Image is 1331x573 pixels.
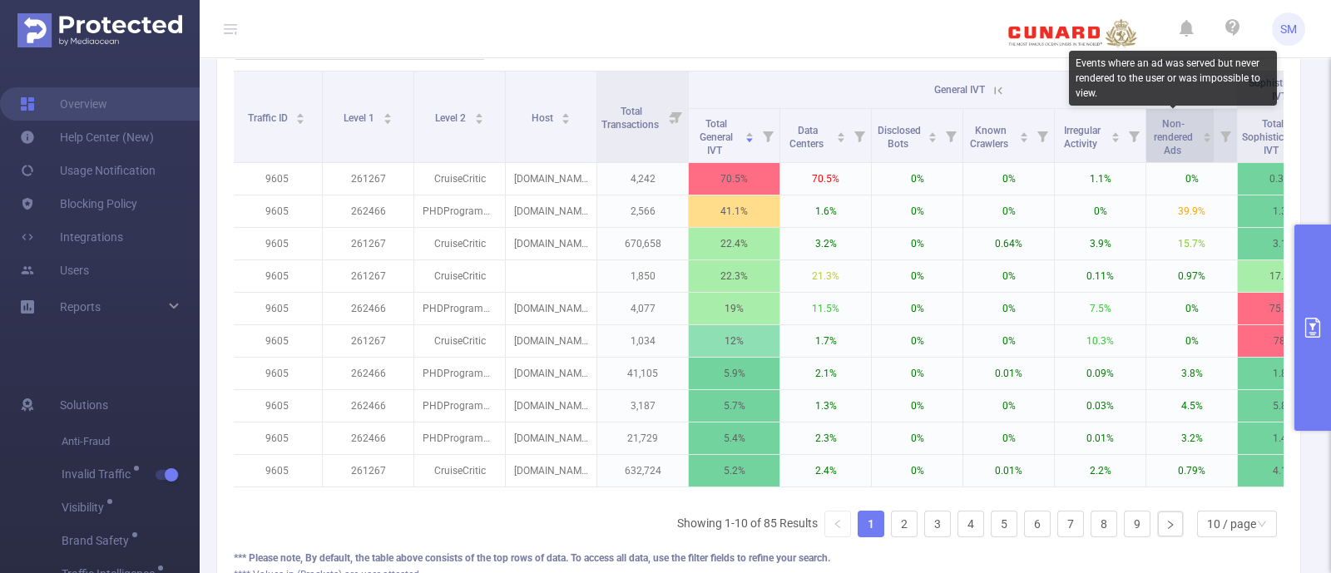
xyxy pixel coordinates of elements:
i: icon: caret-down [1111,136,1121,141]
p: 9605 [231,293,322,324]
p: 0% [872,390,962,422]
p: 0.01% [963,358,1054,389]
p: 41.1% [689,195,779,227]
span: Non-rendered Ads [1154,118,1193,156]
span: Host [532,112,556,124]
p: 0% [872,195,962,227]
p: [DOMAIN_NAME] [506,422,596,454]
span: Irregular Activity [1064,125,1101,150]
p: 262466 [323,358,413,389]
a: Reports [60,290,101,324]
p: 0% [1146,163,1237,195]
p: 5.7% [689,390,779,422]
i: Filter menu [1031,109,1054,162]
p: 11.5% [780,293,871,324]
p: [DOMAIN_NAME] [506,325,596,357]
i: icon: caret-down [745,136,755,141]
p: 0% [963,195,1054,227]
a: 6 [1025,511,1050,536]
a: Usage Notification [20,154,156,187]
p: 0.79% [1146,455,1237,487]
p: 670,658 [597,228,688,259]
p: 0% [963,163,1054,195]
p: 262466 [323,390,413,422]
a: Users [20,254,89,287]
span: Anti-Fraud [62,425,200,458]
span: Sophisticated IVT [1249,77,1309,102]
p: 17.6% [1238,260,1329,292]
p: 0% [963,325,1054,357]
i: Filter menu [665,72,688,162]
span: Data Centers [789,125,826,150]
p: 10.3% [1055,325,1145,357]
p: [DOMAIN_NAME] [506,228,596,259]
i: Filter menu [1214,109,1237,162]
div: *** Please note, By default, the table above consists of the top rows of data. To access all data... [234,551,1284,566]
p: 0% [963,293,1054,324]
p: 0.01% [963,455,1054,487]
i: icon: caret-up [928,130,938,135]
div: Sort [745,130,755,140]
p: PHDProgrammatic [414,422,505,454]
p: 3.9% [1055,228,1145,259]
i: Filter menu [1122,109,1145,162]
p: 4,242 [597,163,688,195]
i: icon: caret-down [928,136,938,141]
li: 9 [1124,511,1150,537]
p: 9605 [231,390,322,422]
p: 1.4% [1238,422,1329,454]
p: PHDProgrammatic [414,390,505,422]
p: 9605 [231,455,322,487]
p: 4.5% [1146,390,1237,422]
p: 0% [1146,293,1237,324]
p: [DOMAIN_NAME] [506,195,596,227]
span: Level 2 [435,112,468,124]
span: Reports [60,300,101,314]
p: 3,187 [597,390,688,422]
div: 10 / page [1207,511,1256,536]
i: icon: right [1165,520,1175,530]
p: 0.97% [1146,260,1237,292]
p: 9605 [231,325,322,357]
p: 9605 [231,195,322,227]
li: 5 [991,511,1017,537]
i: icon: caret-down [1020,136,1029,141]
p: 4,077 [597,293,688,324]
p: 1.1% [1055,163,1145,195]
i: icon: caret-down [474,117,483,122]
p: [DOMAIN_NAME] [506,163,596,195]
p: 0.33% [1238,163,1329,195]
p: 21,729 [597,422,688,454]
p: 1,034 [597,325,688,357]
i: icon: caret-up [383,111,392,116]
p: PHDProgrammatic [414,195,505,227]
i: icon: caret-up [474,111,483,116]
p: 261267 [323,455,413,487]
div: Sort [1019,130,1029,140]
div: Events where an ad was served but never rendered to the user or was impossible to view. [1069,51,1277,106]
p: 4.1% [1238,455,1329,487]
p: CruiseCritic [414,163,505,195]
li: 7 [1057,511,1084,537]
img: Protected Media [17,13,182,47]
a: 1 [858,511,883,536]
p: 0% [872,358,962,389]
a: 7 [1058,511,1083,536]
li: 4 [957,511,984,537]
i: icon: caret-up [562,111,571,116]
span: Disclosed Bots [878,125,921,150]
i: icon: caret-up [1203,130,1212,135]
p: 261267 [323,228,413,259]
p: CruiseCritic [414,325,505,357]
p: CruiseCritic [414,228,505,259]
span: Total Sophisticated IVT [1242,118,1303,156]
p: 0% [872,260,962,292]
span: General IVT [934,84,985,96]
p: 1.7% [780,325,871,357]
span: Visibility [62,501,110,513]
p: 1.3% [780,390,871,422]
p: 39.9% [1146,195,1237,227]
p: 632,724 [597,455,688,487]
p: 0% [963,422,1054,454]
a: 3 [925,511,950,536]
